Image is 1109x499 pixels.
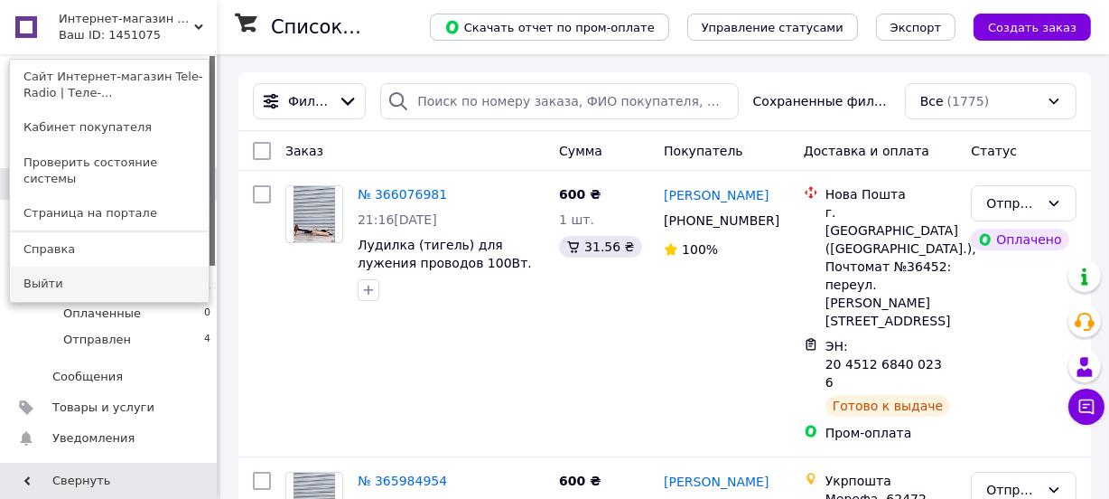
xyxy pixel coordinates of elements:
div: Оплачено [971,229,1068,250]
a: [PERSON_NAME] [664,473,769,491]
div: [PHONE_NUMBER] [660,208,776,233]
a: Лудилка (тигель) для лужения проводов 100Вт. [358,238,532,270]
span: Доставка и оплата [804,144,929,158]
button: Управление статусами [687,14,858,41]
a: Создать заказ [955,19,1091,33]
div: г. [GEOGRAPHIC_DATA] ([GEOGRAPHIC_DATA].), Почтомат №36452: переул. [PERSON_NAME][STREET_ADDRESS] [825,203,957,330]
span: Показатели работы компании [52,461,167,494]
span: Отправлен [63,332,131,348]
div: 31.56 ₴ [559,236,641,258]
button: Скачать отчет по пром-оплате [430,14,669,41]
img: Фото товару [294,186,335,242]
div: Укрпошта [825,472,957,490]
span: Заказ [285,144,323,158]
span: 0 [204,306,210,322]
span: 100% [682,242,718,257]
span: (1775) [947,94,990,108]
a: Проверить состояние системы [10,146,209,196]
span: 21:16[DATE] [358,212,437,227]
div: Ваш ID: 1451075 [59,27,135,43]
a: Фото товару [285,185,343,243]
span: Сумма [559,144,602,158]
div: Нова Пошта [825,185,957,203]
button: Экспорт [876,14,955,41]
a: Кабинет покупателя [10,110,209,145]
span: Фильтры [288,92,331,110]
h1: Список заказов [271,16,426,38]
a: Выйти [10,267,209,301]
button: Создать заказ [974,14,1091,41]
span: Покупатель [664,144,743,158]
span: Скачать отчет по пром-оплате [444,19,655,35]
span: Создать заказ [988,21,1076,34]
span: 600 ₴ [559,474,601,488]
span: Интернет-магазин Tele-Radio | Теле-Радио товары.Приборы,мультиметры,градусники,паяльники и др. [59,11,194,27]
span: Товары и услуги [52,400,154,416]
a: Справка [10,232,209,267]
span: Уведомления [52,430,135,447]
span: ЭН: 20 4512 6840 0236 [825,339,942,390]
button: Чат с покупателем [1068,389,1104,425]
span: Статус [971,144,1017,158]
div: Отправлен [986,193,1039,213]
a: № 366076981 [358,187,447,202]
span: Все [920,92,944,110]
span: 600 ₴ [559,187,601,202]
a: [PERSON_NAME] [664,186,769,204]
span: Управление статусами [702,21,843,34]
span: Экспорт [890,21,941,34]
span: Сохраненные фильтры: [753,92,890,110]
div: Пром-оплата [825,424,957,442]
a: № 365984954 [358,474,447,488]
span: Сообщения [52,369,123,385]
a: Сайт Интернет-магазин Tele-Radio | Теле-... [10,60,209,110]
span: Оплаченные [63,306,141,322]
span: 1 шт. [559,212,594,227]
span: 4 [204,332,210,348]
div: Готово к выдаче [825,395,950,417]
input: Поиск по номеру заказа, ФИО покупателя, номеру телефона, Email, номеру накладной [380,83,738,119]
a: Страница на портале [10,196,209,231]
